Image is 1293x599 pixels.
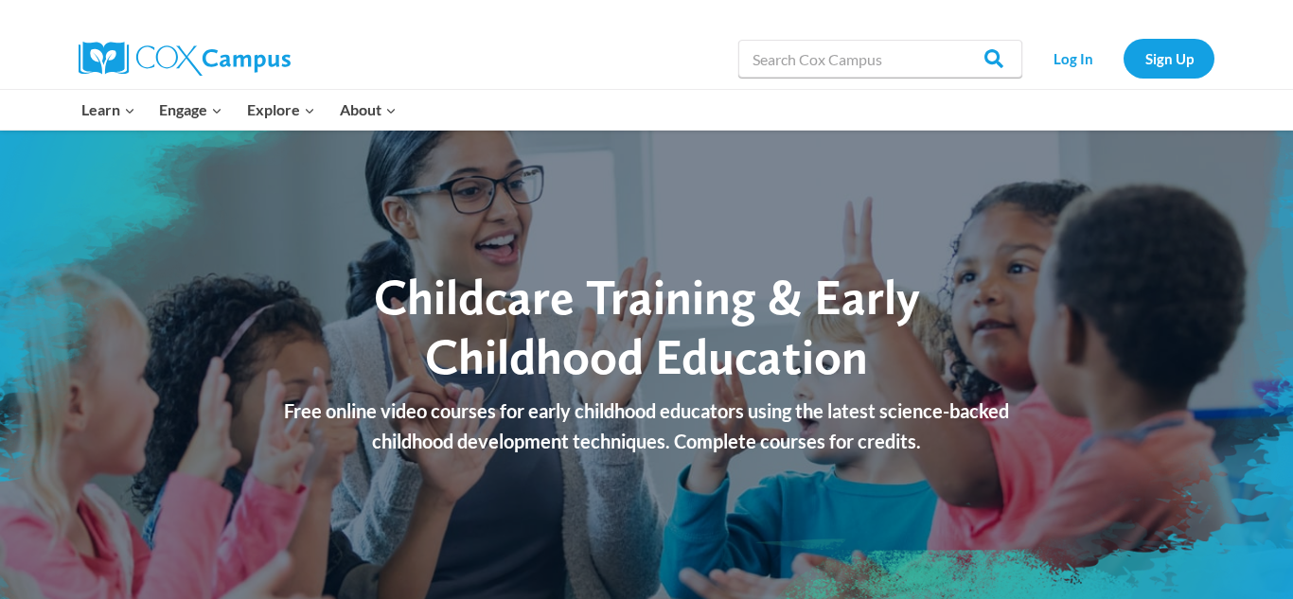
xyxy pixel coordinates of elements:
[263,396,1030,456] p: Free online video courses for early childhood educators using the latest science-backed childhood...
[1032,39,1114,78] a: Log In
[340,97,397,122] span: About
[247,97,315,122] span: Explore
[79,42,291,76] img: Cox Campus
[1124,39,1214,78] a: Sign Up
[738,40,1022,78] input: Search Cox Campus
[69,90,408,130] nav: Primary Navigation
[159,97,222,122] span: Engage
[374,267,920,385] span: Childcare Training & Early Childhood Education
[1032,39,1214,78] nav: Secondary Navigation
[81,97,135,122] span: Learn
